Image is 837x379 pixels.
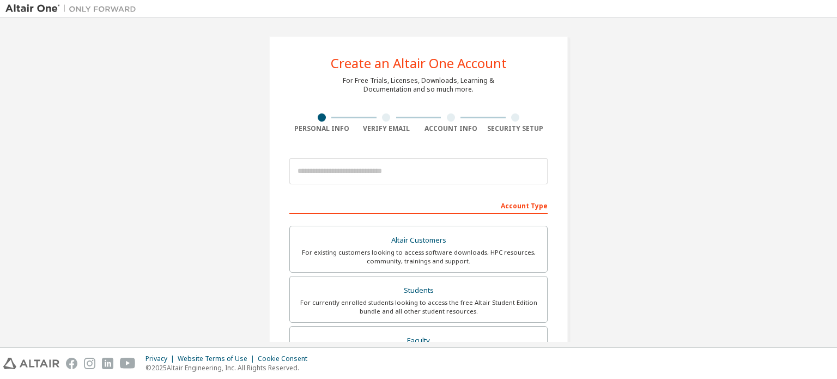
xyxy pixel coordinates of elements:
div: Students [296,283,541,298]
div: Verify Email [354,124,419,133]
div: Cookie Consent [258,354,314,363]
div: For existing customers looking to access software downloads, HPC resources, community, trainings ... [296,248,541,266]
img: instagram.svg [84,358,95,369]
div: Altair Customers [296,233,541,248]
div: Account Info [418,124,483,133]
div: Create an Altair One Account [331,57,507,70]
div: Faculty [296,333,541,348]
img: altair_logo.svg [3,358,59,369]
div: Website Terms of Use [178,354,258,363]
p: © 2025 Altair Engineering, Inc. All Rights Reserved. [145,363,314,372]
div: Privacy [145,354,178,363]
img: facebook.svg [66,358,77,369]
div: For Free Trials, Licenses, Downloads, Learning & Documentation and so much more. [343,76,494,94]
img: Altair One [5,3,142,14]
div: Account Type [289,196,548,214]
div: Personal Info [289,124,354,133]
div: Security Setup [483,124,548,133]
img: linkedin.svg [102,358,113,369]
div: For currently enrolled students looking to access the free Altair Student Edition bundle and all ... [296,298,541,316]
img: youtube.svg [120,358,136,369]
